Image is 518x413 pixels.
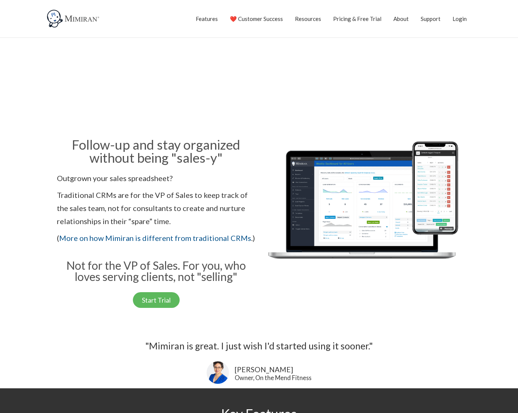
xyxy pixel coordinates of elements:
[46,9,102,28] img: Mimiran CRM
[421,9,441,28] a: Support
[133,292,180,308] a: Start Trial
[230,9,283,28] a: ❤️ Customer Success
[196,9,218,28] a: Features
[393,9,409,28] a: About
[46,338,472,354] div: "Mimiran is great. I just wish I'd started using it sooner."
[57,138,255,164] h2: Follow-up and stay organized without being "sales-y"
[235,364,311,375] div: [PERSON_NAME]
[263,136,461,285] img: Mimiran CRM for solo consultants dashboard mobile
[333,9,381,28] a: Pricing & Free Trial
[57,260,255,282] h3: Not for the VP of Sales. For you, who loves serving clients, not "selling"
[235,375,311,381] div: Owner, On the Mend Fitness
[59,233,251,242] a: More on how Mimiran is different from traditional CRMs
[57,189,255,228] p: Traditional CRMs are for the VP of Sales to keep track of the sales team, not for consultants to ...
[207,361,229,384] img: Lisa Snow-- On the Mend Fitness
[57,233,255,242] span: ( .)
[142,297,171,303] span: Start Trial
[57,172,255,185] p: Outgrown your sales spreadsheet?
[295,9,321,28] a: Resources
[453,9,467,28] a: Login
